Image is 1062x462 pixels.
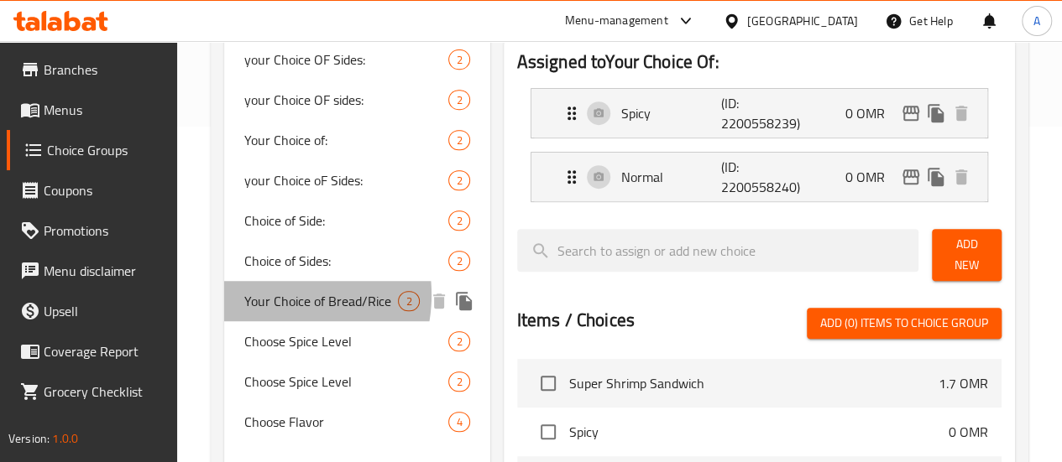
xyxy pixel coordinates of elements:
[448,210,469,231] div: Choices
[949,422,988,442] p: 0 OMR
[426,288,452,314] button: delete
[224,39,490,80] div: your Choice OF Sides:2
[448,90,469,110] div: Choices
[44,301,164,321] span: Upsell
[820,313,988,334] span: Add (0) items to choice group
[224,361,490,402] div: Choose Spice Level2
[449,253,468,269] span: 2
[448,251,469,271] div: Choices
[44,100,164,120] span: Menus
[949,164,974,189] button: delete
[224,160,490,200] div: your Choice oF Sides:2
[224,80,490,120] div: your Choice OF sides:2
[7,371,177,412] a: Grocery Checklist
[224,120,490,160] div: Your Choice of:2
[244,130,449,150] span: Your Choice of:
[449,414,468,430] span: 4
[448,371,469,392] div: Choices
[44,341,164,361] span: Coverage Report
[517,308,635,333] h2: Items / Choices
[244,412,449,432] span: Choose Flavor
[923,164,949,189] button: duplicate
[949,101,974,126] button: delete
[531,89,987,138] div: Expand
[8,428,50,449] span: Version:
[531,414,566,449] span: Select choice
[44,382,164,402] span: Grocery Checklist
[7,291,177,331] a: Upsell
[1033,12,1040,30] span: A
[721,93,788,133] p: (ID: 2200558239)
[449,374,468,390] span: 2
[448,170,469,190] div: Choices
[448,331,469,351] div: Choices
[448,130,469,150] div: Choices
[224,402,490,442] div: Choose Flavor4
[44,221,164,241] span: Promotions
[845,103,898,123] p: 0 OMR
[923,101,949,126] button: duplicate
[449,132,468,148] span: 2
[517,81,1002,145] li: Expand
[449,334,468,350] span: 2
[7,251,177,291] a: Menu disclaimer
[7,49,177,90] a: Branches
[244,210,449,231] span: Choice of Side:
[449,173,468,189] span: 2
[44,180,164,200] span: Coupons
[569,422,949,442] span: Spicy
[7,210,177,251] a: Promotions
[244,170,449,190] span: your Choice oF Sides:
[945,234,988,276] span: Add New
[449,213,468,229] span: 2
[224,321,490,361] div: Choose Spice Level2
[224,241,490,281] div: Choice of Sides:2
[517,49,1002,75] h2: Assigned to Your Choice Of:
[448,412,469,432] div: Choices
[531,366,566,401] span: Select choice
[244,331,449,351] span: Choose Spice Level
[531,153,987,201] div: Expand
[569,373,939,393] span: Super Shrimp Sandwich
[932,229,1002,281] button: Add New
[244,291,399,311] span: Your Choice of Bread/Rice
[517,145,1002,209] li: Expand
[621,103,722,123] p: Spicy
[244,49,449,70] span: your Choice OF Sides:
[399,293,418,309] span: 2
[721,157,788,197] p: (ID: 2200558240)
[224,281,490,321] div: Your Choice of Bread/Rice2deleteduplicate
[398,291,419,311] div: Choices
[845,167,898,187] p: 0 OMR
[7,90,177,130] a: Menus
[52,428,78,449] span: 1.0.0
[244,371,449,392] span: Choose Spice Level
[244,251,449,271] span: Choice of Sides:
[898,101,923,126] button: edit
[565,11,668,31] div: Menu-management
[939,373,988,393] p: 1.7 OMR
[621,167,722,187] p: Normal
[449,52,468,68] span: 2
[224,200,490,241] div: Choice of Side:2
[7,331,177,371] a: Coverage Report
[244,90,449,110] span: your Choice OF sides:
[448,49,469,70] div: Choices
[452,288,477,314] button: duplicate
[44,60,164,80] span: Branches
[7,130,177,170] a: Choice Groups
[898,164,923,189] button: edit
[747,12,858,30] div: [GEOGRAPHIC_DATA]
[7,170,177,210] a: Coupons
[517,229,919,272] input: search
[807,308,1002,339] button: Add (0) items to choice group
[47,140,164,160] span: Choice Groups
[44,261,164,281] span: Menu disclaimer
[449,92,468,108] span: 2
